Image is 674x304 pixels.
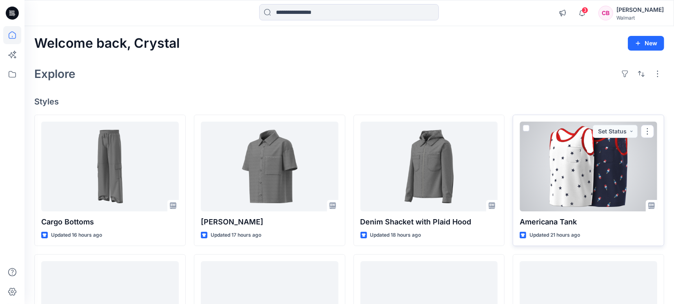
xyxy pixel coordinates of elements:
button: New [628,36,664,51]
p: Denim Shacket with Plaid Hood [360,216,498,228]
p: [PERSON_NAME] [201,216,338,228]
a: Denim Shirt [201,122,338,211]
a: Americana Tank [520,122,657,211]
h2: Welcome back, Crystal [34,36,180,51]
a: Denim Shacket with Plaid Hood [360,122,498,211]
p: Updated 21 hours ago [529,231,580,240]
div: CB [598,6,613,20]
p: Americana Tank [520,216,657,228]
a: Cargo Bottoms [41,122,179,211]
h4: Styles [34,97,664,107]
p: Updated 16 hours ago [51,231,102,240]
span: 3 [582,7,588,13]
p: Cargo Bottoms [41,216,179,228]
p: Updated 17 hours ago [211,231,261,240]
h2: Explore [34,67,76,80]
div: Walmart [616,15,664,21]
div: [PERSON_NAME] [616,5,664,15]
p: Updated 18 hours ago [370,231,421,240]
